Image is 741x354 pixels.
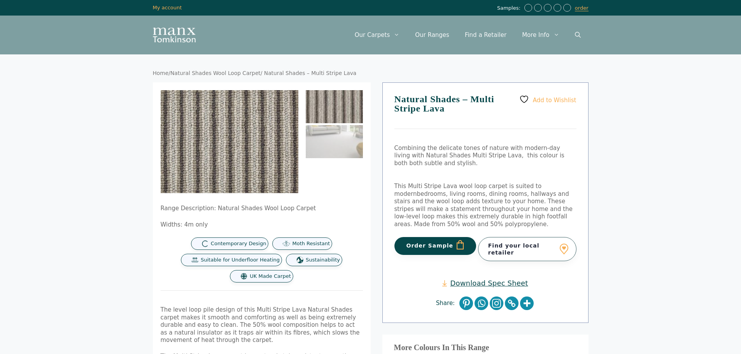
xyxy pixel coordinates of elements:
[407,23,457,47] a: Our Ranges
[436,300,459,307] span: Share:
[457,23,514,47] a: Find a Retailer
[153,70,169,76] a: Home
[306,125,363,158] img: Natural Shades - Multi Stripe Lava - Image 2
[533,96,576,103] span: Add to Wishlist
[161,90,298,194] img: Multi Lava Stripe wool loop
[505,296,519,310] a: Copy Link
[250,273,291,280] span: UK Made Carpet
[211,241,266,247] span: Contemporary Design
[394,94,576,129] h1: Natural Shades – Multi Stripe Lava
[490,296,503,310] a: Instagram
[459,296,473,310] a: Pinterest
[347,23,408,47] a: Our Carpets
[514,23,567,47] a: More Info
[153,5,182,10] a: My account
[567,23,589,47] a: Open Search Bar
[161,306,360,344] span: The level loop pile design of this Multi Stripe Lava Natural Shades carpet makes it smooth and co...
[292,241,330,247] span: Moth Resistant
[161,221,363,229] p: Widths: 4m only
[201,257,280,263] span: Suitable for Underfloor Heating
[161,205,363,213] p: Range Description: Natural Shades Wool Loop Carpet
[306,90,363,123] img: Multi Lava Stripe wool loop
[442,279,528,288] a: Download Spec Sheet
[394,190,573,228] span: bedrooms, living rooms, dining rooms, hallways and stairs and the wool loop adds texture to your ...
[519,94,576,104] a: Add to Wishlist
[394,145,564,167] span: Combining the delicate tones of nature with modern-day living with Natural Shades Multi Stripe La...
[153,28,196,42] img: Manx Tomkinson
[394,183,542,197] span: This Multi Stripe Lava wool loop carpet is suited to modern
[394,237,476,255] button: Order Sample
[478,237,576,261] a: Find your local retailer
[306,257,340,263] span: Sustainability
[520,296,534,310] a: More
[347,23,589,47] nav: Primary
[475,296,488,310] a: Whatsapp
[170,70,261,76] a: Natural Shades Wool Loop Carpet
[497,5,522,12] span: Samples:
[575,5,589,11] a: order
[394,346,577,349] h3: More Colours In This Range
[153,70,589,77] nav: Breadcrumb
